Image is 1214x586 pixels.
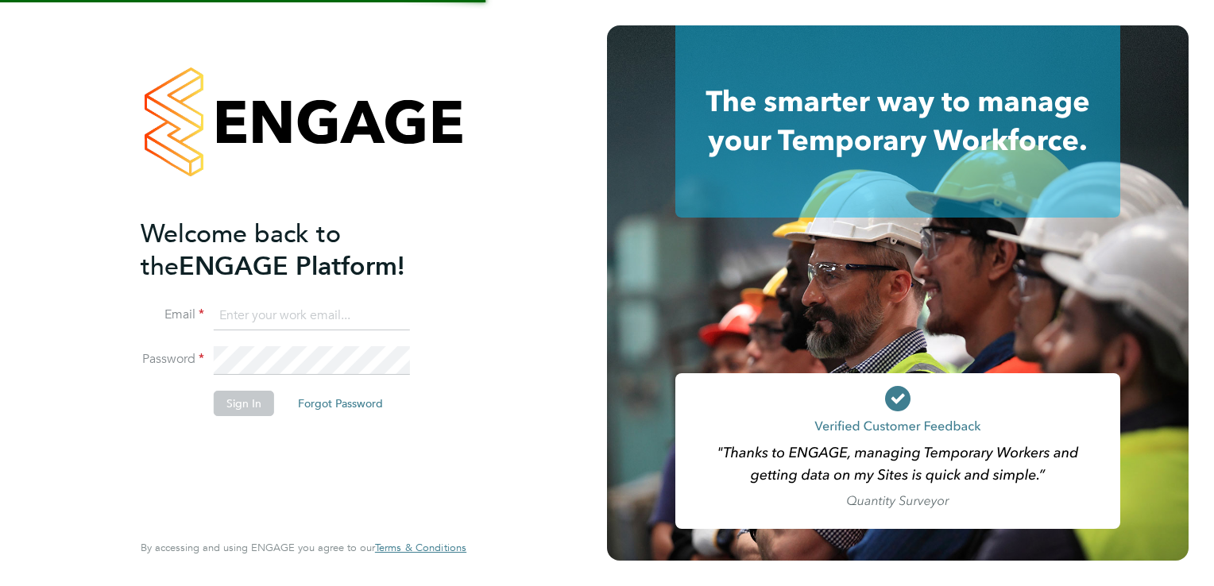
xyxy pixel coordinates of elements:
input: Enter your work email... [214,302,410,330]
span: By accessing and using ENGAGE you agree to our [141,541,466,554]
label: Password [141,351,204,368]
label: Email [141,306,204,323]
a: Terms & Conditions [375,542,466,554]
button: Forgot Password [285,391,396,416]
span: Terms & Conditions [375,541,466,554]
button: Sign In [214,391,274,416]
h2: ENGAGE Platform! [141,218,450,283]
span: Welcome back to the [141,218,341,282]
